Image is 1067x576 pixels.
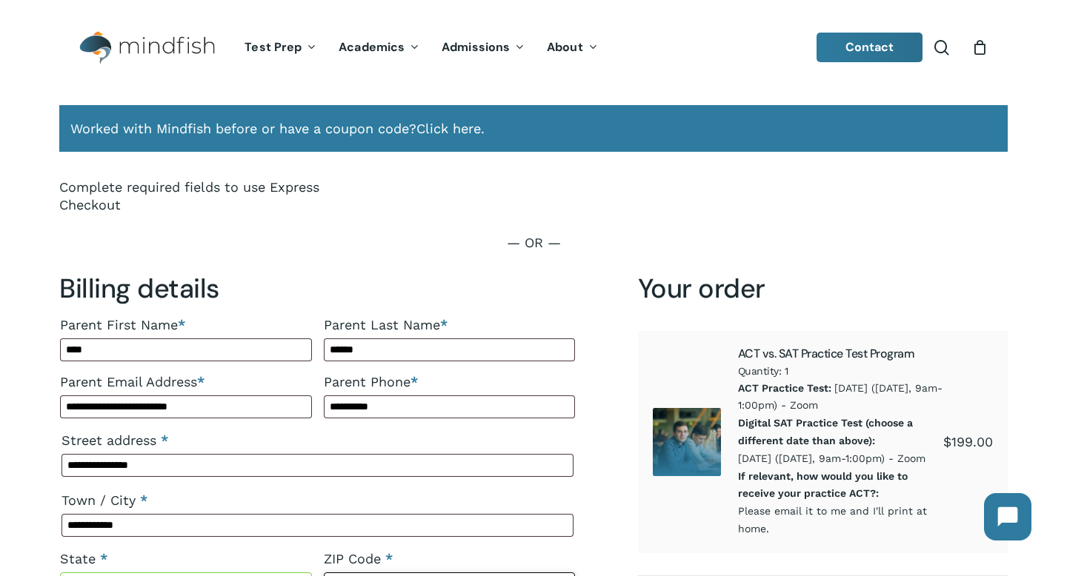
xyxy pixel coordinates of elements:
[59,272,576,306] h3: Billing details
[653,408,721,476] img: ACT SAT Pactice Test 1
[70,121,416,136] span: Worked with Mindfish before or have a coupon code?
[60,369,312,395] label: Parent Email Address
[738,362,943,380] span: Quantity: 1
[431,41,536,54] a: Admissions
[60,312,312,338] label: Parent First Name
[328,41,431,54] a: Academics
[638,272,1008,306] h3: Your order
[339,39,405,55] span: Academics
[738,380,831,398] dt: ACT Practice Test:
[969,478,1046,555] iframe: Chatbot
[59,20,1008,76] header: Main Menu
[375,175,692,217] iframe: Secure express checkout frame
[943,434,951,449] span: $
[233,41,328,54] a: Test Prep
[62,427,574,454] label: Street address
[738,380,943,415] p: [DATE] ([DATE], 9am-1:00pm) - Zoom
[60,546,312,572] label: State
[324,369,576,395] label: Parent Phone
[62,487,574,514] label: Town / City
[416,118,485,138] a: Click here.
[59,178,370,214] div: Complete required fields to use Express Checkout
[245,39,302,55] span: Test Prep
[100,551,107,566] abbr: required
[59,179,319,212] span: Complete required fields to use Express Checkout
[385,551,393,566] abbr: required
[324,312,576,338] label: Parent Last Name
[817,33,923,62] a: Contact
[738,346,915,361] a: ACT vs. SAT Practice Test Program
[738,415,940,450] dt: Digital SAT Practice Test (choose a different date than above):
[140,492,147,508] abbr: required
[59,234,1008,272] p: — OR —
[694,175,1011,217] iframe: Secure express checkout frame
[324,546,576,572] label: ZIP Code
[233,20,608,76] nav: Main Menu
[738,468,943,538] p: Please email it to me and I'll print at home.
[547,39,583,55] span: About
[161,432,168,448] abbr: required
[738,468,940,503] dt: If relevant, how would you like to receive your practice ACT?:
[536,41,609,54] a: About
[943,434,993,449] bdi: 199.00
[845,39,894,55] span: Contact
[442,39,510,55] span: Admissions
